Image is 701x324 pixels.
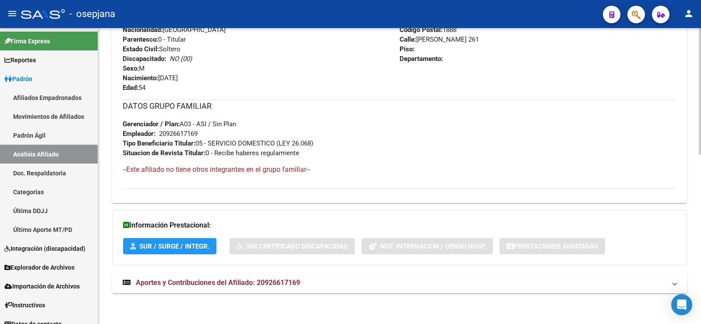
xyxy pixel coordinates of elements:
span: 1888 [400,26,457,34]
span: - osepjana [69,4,115,24]
h3: DATOS GRUPO FAMILIAR [123,100,676,112]
span: Importación de Archivos [4,281,80,291]
span: SUR / SURGE / INTEGR. [139,242,209,250]
div: 20926617169 [159,129,198,139]
strong: Nacimiento: [123,74,158,82]
span: 05 - SERVICIO DOMESTICO (LEY 26.068) [123,139,313,147]
span: Sin Certificado Discapacidad [247,242,348,250]
span: 0 - Recibe haberes regularmente [123,149,299,157]
span: [GEOGRAPHIC_DATA] [123,26,226,34]
button: SUR / SURGE / INTEGR. [123,238,216,254]
span: Prestaciones Auditadas [514,242,598,250]
span: [DATE] [123,74,178,82]
div: Open Intercom Messenger [671,294,692,315]
span: 0 - Titular [123,36,186,43]
strong: Discapacitado: [123,55,166,63]
span: Instructivos [4,300,45,310]
span: A03 - ASI / Sin Plan [123,120,236,128]
span: [PERSON_NAME] 261 [400,36,479,43]
strong: Sexo: [123,64,139,72]
strong: Estado Civil: [123,45,159,53]
span: Not. Internacion / Censo Hosp. [380,242,486,250]
strong: Código Postal: [400,26,443,34]
span: Aportes y Contribuciones del Afiliado: 20926617169 [136,278,300,287]
strong: Edad: [123,84,138,92]
button: Prestaciones Auditadas [499,238,605,254]
h4: --Este afiliado no tiene otros integrantes en el grupo familiar-- [123,165,676,174]
span: Padrón [4,74,32,84]
i: NO (00) [170,55,192,63]
strong: Tipo Beneficiario Titular: [123,139,195,147]
span: 54 [123,84,145,92]
button: Not. Internacion / Censo Hosp. [361,238,493,254]
strong: Calle: [400,36,416,43]
span: Soltero [123,45,181,53]
mat-expansion-panel-header: Aportes y Contribuciones del Afiliado: 20926617169 [112,272,687,293]
button: Sin Certificado Discapacidad [230,238,355,254]
span: Explorador de Archivos [4,263,74,272]
span: M [123,64,145,72]
mat-icon: menu [7,8,18,19]
span: Firma Express [4,36,50,46]
strong: Parentesco: [123,36,158,43]
strong: Empleador: [123,130,156,138]
strong: Gerenciador / Plan: [123,120,180,128]
strong: Departamento: [400,55,443,63]
strong: Piso: [400,45,414,53]
span: Reportes [4,55,36,65]
h3: Información Prestacional: [123,219,676,231]
span: Integración (discapacidad) [4,244,85,253]
strong: Nacionalidad: [123,26,163,34]
strong: Situacion de Revista Titular: [123,149,205,157]
mat-icon: person [683,8,694,19]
